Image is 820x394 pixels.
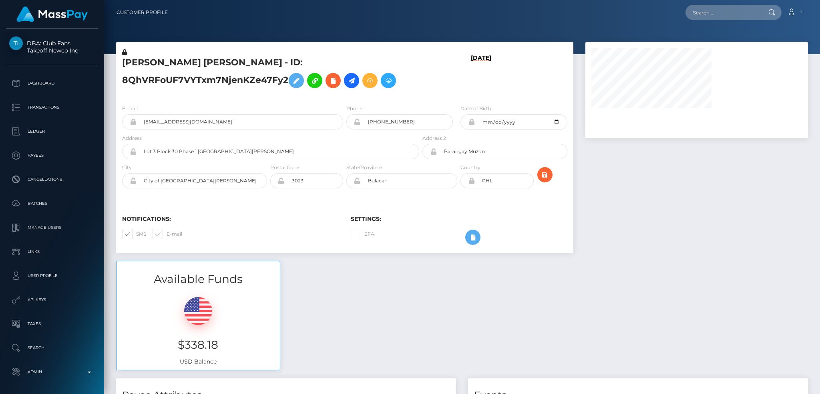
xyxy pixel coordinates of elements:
a: User Profile [6,266,98,286]
label: Date of Birth [460,105,491,112]
label: Phone [346,105,362,112]
label: Country [460,164,480,171]
p: Search [9,342,95,354]
p: Batches [9,198,95,210]
a: Ledger [6,121,98,141]
input: Search... [685,5,761,20]
p: Cancellations [9,174,95,186]
a: Admin [6,362,98,382]
label: City [122,164,132,171]
h6: [DATE] [471,55,491,95]
label: Address 2 [422,135,446,142]
p: User Profile [9,270,95,282]
p: Admin [9,366,95,378]
p: Ledger [9,125,95,137]
label: Address [122,135,142,142]
label: 2FA [351,229,374,239]
label: E-mail [122,105,138,112]
h5: [PERSON_NAME] [PERSON_NAME] - ID: 8QhVRFoUF7VYTxm7NjenKZe47Fy2 [122,57,415,92]
p: Manage Users [9,222,95,234]
p: API Keys [9,294,95,306]
a: Batches [6,194,98,214]
a: API Keys [6,290,98,310]
p: Links [9,246,95,258]
h3: Available Funds [117,271,280,287]
div: USD Balance [117,287,280,370]
h3: $338.18 [123,337,274,353]
a: Manage Users [6,218,98,238]
a: Search [6,338,98,358]
p: Taxes [9,318,95,330]
label: State/Province [346,164,382,171]
p: Dashboard [9,77,95,89]
label: Postal Code [270,164,299,171]
label: E-mail [153,229,182,239]
label: SMS [122,229,146,239]
img: Takeoff Newco Inc [9,36,23,50]
img: MassPay Logo [16,6,88,22]
a: Cancellations [6,170,98,190]
p: Transactions [9,101,95,113]
a: Dashboard [6,73,98,93]
a: Initiate Payout [344,73,359,88]
a: Payees [6,145,98,166]
a: Customer Profile [117,4,168,21]
span: DBA: Club Fans Takeoff Newco Inc [6,40,98,54]
a: Transactions [6,97,98,117]
h6: Settings: [351,216,567,222]
a: Taxes [6,314,98,334]
a: Links [6,242,98,262]
h6: Notifications: [122,216,339,222]
img: USD.png [184,297,212,325]
p: Payees [9,150,95,162]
